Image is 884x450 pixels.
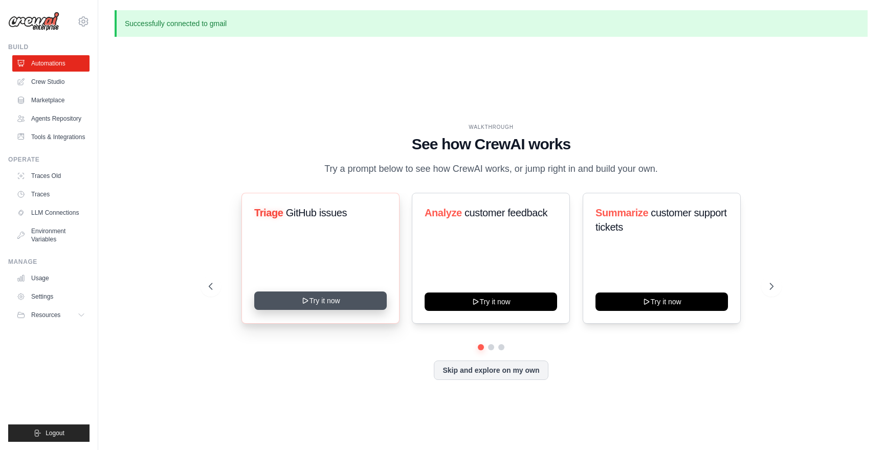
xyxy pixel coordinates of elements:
[8,424,90,442] button: Logout
[12,307,90,323] button: Resources
[465,207,547,218] span: customer feedback
[12,205,90,221] a: LLM Connections
[319,162,663,176] p: Try a prompt below to see how CrewAI works, or jump right in and build your own.
[8,155,90,164] div: Operate
[8,258,90,266] div: Manage
[595,207,648,218] span: Summarize
[12,223,90,247] a: Environment Variables
[12,186,90,202] a: Traces
[12,288,90,305] a: Settings
[46,429,64,437] span: Logout
[12,110,90,127] a: Agents Repository
[209,135,773,153] h1: See how CrewAI works
[209,123,773,131] div: WALKTHROUGH
[12,270,90,286] a: Usage
[12,168,90,184] a: Traces Old
[8,43,90,51] div: Build
[254,207,283,218] span: Triage
[286,207,347,218] span: GitHub issues
[434,361,548,380] button: Skip and explore on my own
[595,207,726,233] span: customer support tickets
[115,10,868,37] p: Successfully connected to gmail
[833,401,884,450] iframe: Chat Widget
[425,207,462,218] span: Analyze
[12,92,90,108] a: Marketplace
[31,311,60,319] span: Resources
[595,292,728,311] button: Try it now
[12,55,90,72] a: Automations
[425,292,557,311] button: Try it now
[12,129,90,145] a: Tools & Integrations
[8,12,59,31] img: Logo
[254,291,387,310] button: Try it now
[12,74,90,90] a: Crew Studio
